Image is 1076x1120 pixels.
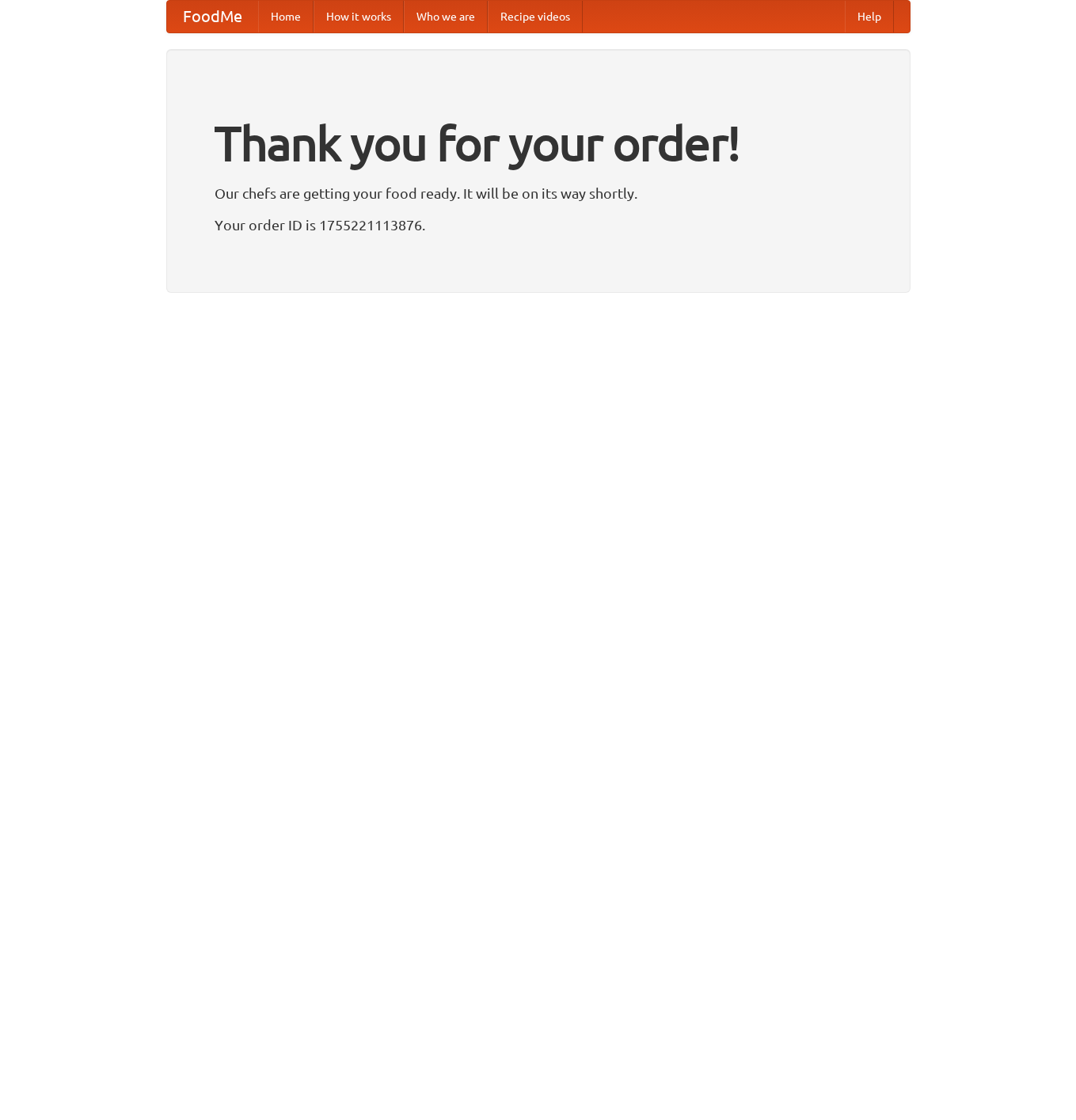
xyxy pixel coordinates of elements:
a: Help [845,1,894,32]
a: Recipe videos [488,1,583,32]
p: Your order ID is 1755221113876. [215,213,862,237]
a: Home [258,1,314,32]
a: Who we are [404,1,488,32]
h1: Thank you for your order! [215,105,862,181]
p: Our chefs are getting your food ready. It will be on its way shortly. [215,181,862,205]
a: FoodMe [167,1,258,32]
a: How it works [314,1,404,32]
